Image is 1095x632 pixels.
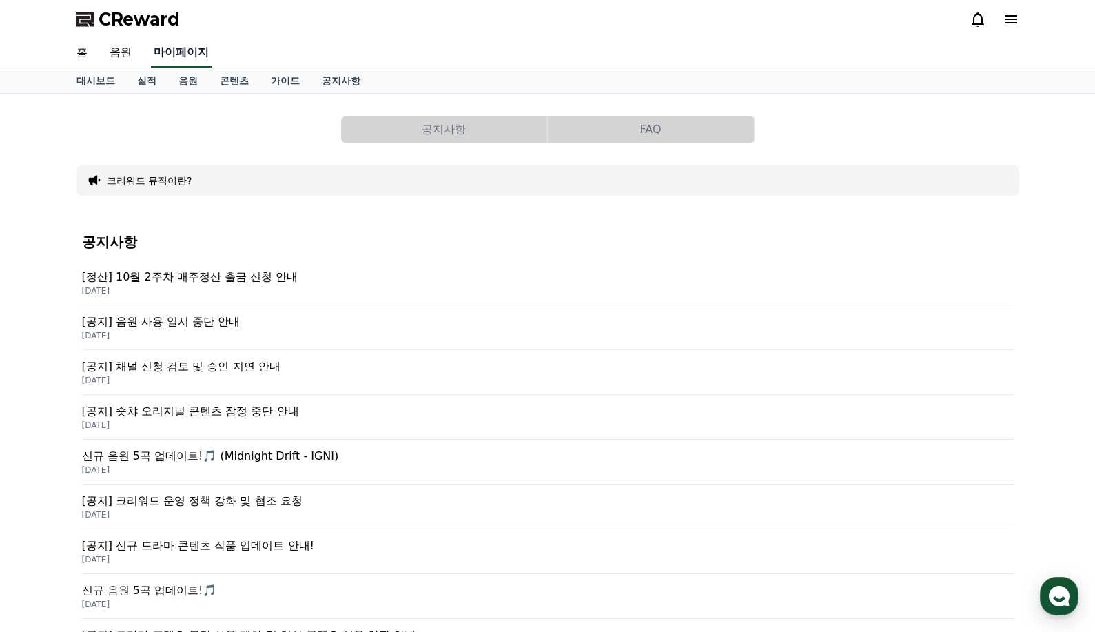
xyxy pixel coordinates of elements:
[151,39,212,68] a: 마이페이지
[167,68,209,93] a: 음원
[91,437,178,471] a: 대화
[82,465,1014,476] p: [DATE]
[260,68,311,93] a: 가이드
[82,554,1014,565] p: [DATE]
[82,485,1014,529] a: [공지] 크리워드 운영 정책 강화 및 협조 요청 [DATE]
[107,174,192,187] button: 크리워드 뮤직이란?
[65,39,99,68] a: 홈
[82,358,1014,375] p: [공지] 채널 신청 검토 및 승인 지연 안내
[82,314,1014,330] p: [공지] 음원 사용 일시 중단 안내
[311,68,371,93] a: 공지사항
[341,116,548,143] a: 공지사항
[82,529,1014,574] a: [공지] 신규 드라마 콘텐츠 작품 업데이트 안내! [DATE]
[82,538,1014,554] p: [공지] 신규 드라마 콘텐츠 작품 업데이트 안내!
[126,458,143,469] span: 대화
[43,458,52,469] span: 홈
[82,375,1014,386] p: [DATE]
[82,582,1014,599] p: 신규 음원 5곡 업데이트!🎵
[341,116,547,143] button: 공지사항
[82,261,1014,305] a: [정산] 10월 2주차 매주정산 출금 신청 안내 [DATE]
[82,350,1014,395] a: [공지] 채널 신청 검토 및 승인 지연 안내 [DATE]
[82,395,1014,440] a: [공지] 숏챠 오리지널 콘텐츠 잠정 중단 안내 [DATE]
[99,39,143,68] a: 음원
[82,234,1014,249] h4: 공지사항
[82,269,1014,285] p: [정산] 10월 2주차 매주정산 출금 신청 안내
[82,440,1014,485] a: 신규 음원 5곡 업데이트!🎵 (Midnight Drift - IGNI) [DATE]
[82,509,1014,520] p: [DATE]
[126,68,167,93] a: 실적
[82,285,1014,296] p: [DATE]
[82,403,1014,420] p: [공지] 숏챠 오리지널 콘텐츠 잠정 중단 안내
[82,330,1014,341] p: [DATE]
[82,493,1014,509] p: [공지] 크리워드 운영 정책 강화 및 협조 요청
[4,437,91,471] a: 홈
[82,448,1014,465] p: 신규 음원 5곡 업데이트!🎵 (Midnight Drift - IGNI)
[76,8,180,30] a: CReward
[82,420,1014,431] p: [DATE]
[65,68,126,93] a: 대시보드
[82,305,1014,350] a: [공지] 음원 사용 일시 중단 안내 [DATE]
[178,437,265,471] a: 설정
[548,116,754,143] button: FAQ
[99,8,180,30] span: CReward
[213,458,229,469] span: 설정
[82,574,1014,619] a: 신규 음원 5곡 업데이트!🎵 [DATE]
[209,68,260,93] a: 콘텐츠
[82,599,1014,610] p: [DATE]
